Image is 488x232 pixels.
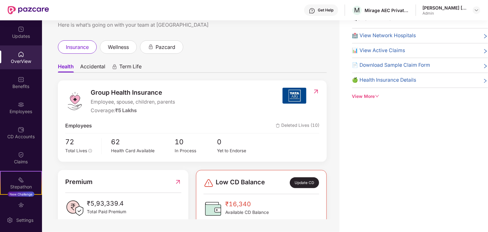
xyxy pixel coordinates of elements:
div: Stepathon [1,184,41,190]
img: svg+xml;base64,PHN2ZyBpZD0iQmVuZWZpdHMiIHhtbG5zPSJodHRwOi8vd3d3LnczLm9yZy8yMDAwL3N2ZyIgd2lkdGg9Ij... [18,76,24,83]
img: RedirectIcon [175,177,181,187]
img: CDBalanceIcon [204,199,223,218]
span: Available CD Balance [225,209,269,216]
img: svg+xml;base64,PHN2ZyBpZD0iQ0RfQWNjb3VudHMiIGRhdGEtbmFtZT0iQ0QgQWNjb3VudHMiIHhtbG5zPSJodHRwOi8vd3... [18,126,24,133]
img: svg+xml;base64,PHN2ZyBpZD0iVXBkYXRlZCIgeG1sbnM9Imh0dHA6Ly93d3cudzMub3JnLzIwMDAvc3ZnIiB3aWR0aD0iMj... [18,26,24,32]
span: 10 [175,137,217,147]
span: Term Life [119,63,142,72]
span: pazcard [156,43,175,51]
div: In Process [175,147,217,154]
span: Health [58,63,74,72]
span: Total Lives [65,148,87,153]
div: Admin [422,11,467,16]
span: Employee, spouse, children, parents [91,98,175,106]
span: right [483,63,488,69]
img: svg+xml;base64,PHN2ZyBpZD0iRHJvcGRvd24tMzJ4MzIiIHhtbG5zPSJodHRwOi8vd3d3LnczLm9yZy8yMDAwL3N2ZyIgd2... [474,8,479,13]
div: Yet to Endorse [217,147,260,154]
span: 72 [65,137,97,147]
span: Accidental [80,63,105,72]
div: Health Card Available [111,147,175,154]
span: Deleted Lives (10) [276,122,319,130]
span: ₹5 Lakhs [115,107,137,113]
span: 📄 Download Sample Claim Form [352,61,430,69]
span: ₹5,93,339.4 [87,199,127,208]
span: right [483,48,488,55]
img: svg+xml;base64,PHN2ZyBpZD0iQ2xhaW0iIHhtbG5zPSJodHRwOi8vd3d3LnczLm9yZy8yMDAwL3N2ZyIgd2lkdGg9IjIwIi... [18,152,24,158]
div: animation [112,64,117,70]
span: right [483,78,488,84]
span: Premium [65,177,93,187]
img: svg+xml;base64,PHN2ZyBpZD0iRW1wbG95ZWVzIiB4bWxucz0iaHR0cDovL3d3dy53My5vcmcvMjAwMC9zdmciIHdpZHRoPS... [18,101,24,108]
span: 62 [111,137,175,147]
span: 🍏 Health Insurance Details [352,76,416,84]
img: svg+xml;base64,PHN2ZyBpZD0iRGFuZ2VyLTMyeDMyIiB4bWxucz0iaHR0cDovL3d3dy53My5vcmcvMjAwMC9zdmciIHdpZH... [204,178,214,188]
div: Update CD [290,177,319,188]
img: svg+xml;base64,PHN2ZyBpZD0iSG9tZSIgeG1sbnM9Imh0dHA6Ly93d3cudzMub3JnLzIwMDAvc3ZnIiB3aWR0aD0iMjAiIG... [18,51,24,58]
img: svg+xml;base64,PHN2ZyBpZD0iSGVscC0zMngzMiIgeG1sbnM9Imh0dHA6Ly93d3cudzMub3JnLzIwMDAvc3ZnIiB3aWR0aD... [309,8,315,14]
img: RedirectIcon [313,88,319,95]
div: Coverage: [91,107,175,115]
span: Total Paid Premium [87,208,127,215]
span: 0 [217,137,260,147]
img: logo [65,92,84,111]
div: Here is what’s going on with your team at [GEOGRAPHIC_DATA] [58,21,327,29]
span: 🏥 View Network Hospitals [352,32,416,40]
span: insurance [66,43,89,51]
span: info-circle [88,149,92,153]
img: svg+xml;base64,PHN2ZyBpZD0iU2V0dGluZy0yMHgyMCIgeG1sbnM9Imh0dHA6Ly93d3cudzMub3JnLzIwMDAvc3ZnIiB3aW... [7,217,13,223]
img: insurerIcon [282,88,306,104]
span: down [375,94,380,99]
img: deleteIcon [276,124,280,128]
span: ₹16,340 [225,199,269,209]
div: New Challenge [8,192,34,197]
div: Get Help [318,8,333,13]
img: New Pazcare Logo [8,6,49,14]
span: M [354,6,360,14]
span: 📊 View Active Claims [352,47,405,55]
div: View More [352,93,488,100]
div: animation [148,44,154,50]
span: Group Health Insurance [91,88,175,98]
span: right [483,33,488,40]
img: svg+xml;base64,PHN2ZyBpZD0iRW5kb3JzZW1lbnRzIiB4bWxucz0iaHR0cDovL3d3dy53My5vcmcvMjAwMC9zdmciIHdpZH... [18,202,24,208]
span: wellness [108,43,129,51]
span: Employees [65,122,92,130]
span: Low CD Balance [216,177,265,188]
img: svg+xml;base64,PHN2ZyB4bWxucz0iaHR0cDovL3d3dy53My5vcmcvMjAwMC9zdmciIHdpZHRoPSIyMSIgaGVpZ2h0PSIyMC... [18,177,24,183]
img: PaidPremiumIcon [65,199,84,218]
div: Mirage AEC Private Limited [365,7,409,13]
div: [PERSON_NAME] [PERSON_NAME] [422,5,467,11]
div: Settings [14,217,35,223]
